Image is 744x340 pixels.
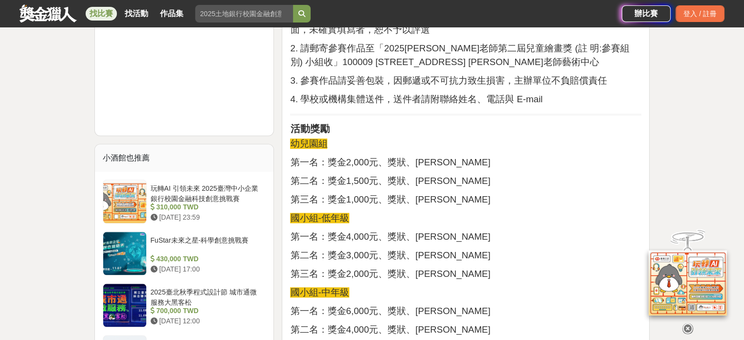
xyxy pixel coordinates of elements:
span: 第二名：獎金4,000元、獎狀、[PERSON_NAME] [290,324,490,335]
div: [DATE] 12:00 [151,316,262,326]
span: 第二名：獎金1,500元、獎狀、[PERSON_NAME] [290,176,490,186]
strong: 活動獎勵 [290,123,329,134]
span: 第一名：獎金4,000元、獎狀、[PERSON_NAME] [290,231,490,242]
div: FuStar未來之星-科學創意挑戰賽 [151,235,262,254]
span: 第一名：獎金6,000元、獎狀、[PERSON_NAME] [290,306,490,316]
div: 2025臺北秋季程式設計節 城市通微服務大黑客松 [151,287,262,306]
span: 幼兒園組 [290,138,327,149]
span: 2. 請郵寄參賽作品至「2025[PERSON_NAME]老師第二屆兒童繪畫獎 (註 明:參賽組別) 小組收」100009 [STREET_ADDRESS] [PERSON_NAME]老師藝術中心 [290,43,629,67]
a: 找活動 [121,7,152,21]
span: 3. 參賽作品請妥善包裝，因郵遞或不可抗力致生損害，主辦單位不負賠償責任 [290,75,607,86]
span: 1. 繳交畫作需同時填寫並浮貼報名表及作品著作權轉讓同意書 (可雲端下載)於畫作背面，未確實填寫者，恕不予以評選 [290,11,634,35]
a: FuStar未來之星-科學創意挑戰賽 430,000 TWD [DATE] 17:00 [103,231,266,275]
div: 小酒館也推薦 [95,144,274,172]
span: 4. 學校或機構集體送件，送件者請附聯絡姓名、電話與 E-mail [290,94,542,104]
a: 辦比賽 [622,5,671,22]
a: 作品集 [156,7,187,21]
a: 2025臺北秋季程式設計節 城市通微服務大黑客松 700,000 TWD [DATE] 12:00 [103,283,266,327]
img: d2146d9a-e6f6-4337-9592-8cefde37ba6b.png [649,250,727,316]
a: 玩轉AI 引領未來 2025臺灣中小企業銀行校園金融科技創意挑戰賽 310,000 TWD [DATE] 23:59 [103,180,266,224]
span: 國小組-中年級 [290,287,349,297]
span: 第三名：獎金1,000元、獎狀、[PERSON_NAME] [290,194,490,204]
div: 登入 / 註冊 [676,5,724,22]
span: 第二名：獎金3,000元、獎狀、[PERSON_NAME] [290,250,490,260]
span: 第一名：獎金2,000元、獎狀、[PERSON_NAME] [290,157,490,167]
a: 找比賽 [86,7,117,21]
div: [DATE] 23:59 [151,212,262,223]
div: 玩轉AI 引領未來 2025臺灣中小企業銀行校園金融科技創意挑戰賽 [151,183,262,202]
div: 310,000 TWD [151,202,262,212]
div: [DATE] 17:00 [151,264,262,274]
div: 430,000 TWD [151,254,262,264]
input: 2025土地銀行校園金融創意挑戰賽：從你出發 開啟智慧金融新頁 [195,5,293,23]
span: 第三名：獎金2,000元、獎狀、[PERSON_NAME] [290,269,490,279]
span: 國小組-低年級 [290,213,349,223]
div: 700,000 TWD [151,306,262,316]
